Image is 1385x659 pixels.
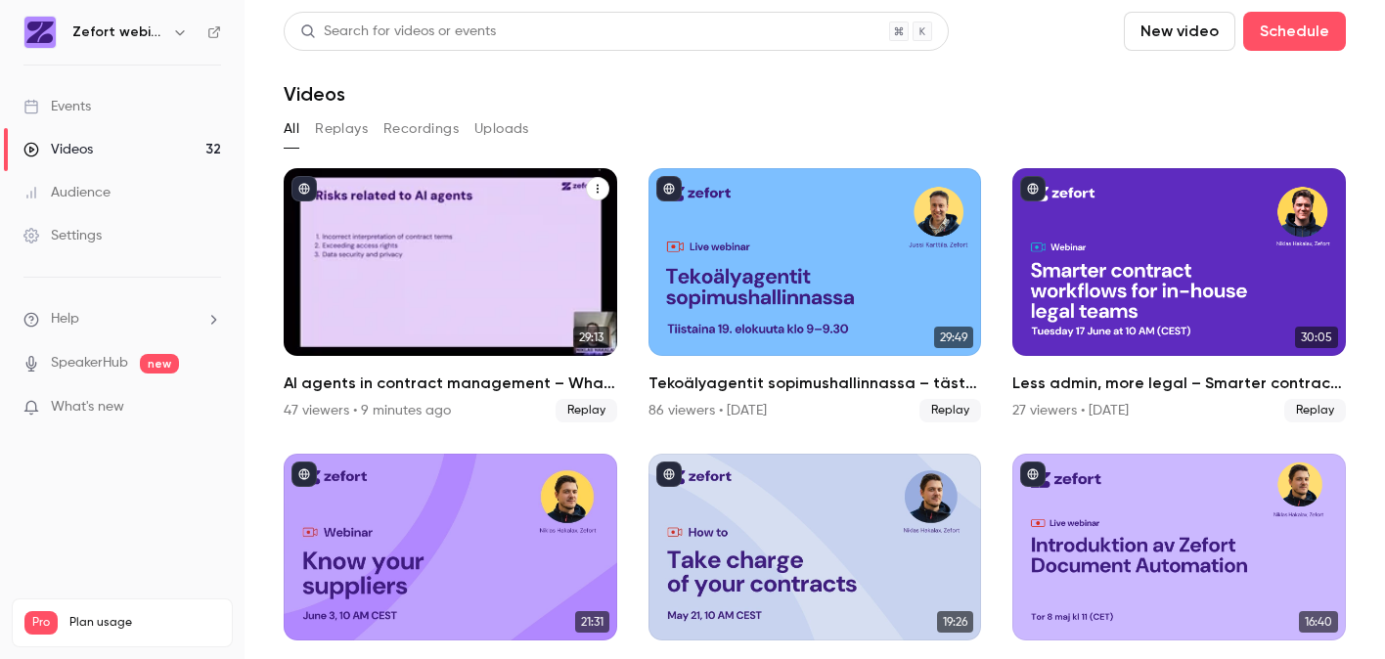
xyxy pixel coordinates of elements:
button: published [291,176,317,201]
h2: Tekoälyagentit sopimushallinnassa – tästä kaikki puhuvat juuri nyt [648,372,982,395]
button: Replays [315,113,368,145]
li: Less admin, more legal – Smarter contract workflows for in-house teams [1012,168,1346,422]
a: SpeakerHub [51,353,128,373]
li: Tekoälyagentit sopimushallinnassa – tästä kaikki puhuvat juuri nyt [648,168,982,422]
section: Videos [284,12,1346,647]
h1: Videos [284,82,345,106]
button: Schedule [1243,12,1346,51]
span: Help [51,309,79,329]
span: What's new [51,397,124,417]
button: published [291,461,317,487]
span: Replay [1284,399,1346,422]
span: 16:40 [1299,611,1338,633]
button: New video [1124,12,1235,51]
div: Settings [23,226,102,245]
span: 30:05 [1295,327,1338,348]
span: Pro [24,611,58,635]
span: new [140,354,179,373]
a: 30:05Less admin, more legal – Smarter contract workflows for in-house teams27 viewers • [DATE]Replay [1012,168,1346,422]
li: help-dropdown-opener [23,309,221,329]
div: Events [23,97,91,116]
button: Uploads [474,113,529,145]
iframe: Noticeable Trigger [198,399,221,417]
button: All [284,113,299,145]
button: Recordings [383,113,459,145]
a: 29:13AI agents in contract management – What you need to know right now47 viewers • 9 minutes ago... [284,168,617,422]
span: 19:26 [937,611,973,633]
div: 86 viewers • [DATE] [648,401,767,420]
img: Zefort webinars [24,17,56,48]
span: Plan usage [69,615,220,631]
span: Replay [556,399,617,422]
button: published [656,461,682,487]
h6: Zefort webinars [72,22,164,42]
div: 47 viewers • 9 minutes ago [284,401,451,420]
h2: Less admin, more legal – Smarter contract workflows for in-house teams [1012,372,1346,395]
div: Videos [23,140,93,159]
li: AI agents in contract management – What you need to know right now [284,168,617,422]
div: Audience [23,183,111,202]
span: Replay [919,399,981,422]
span: 29:13 [573,327,609,348]
button: published [656,176,682,201]
button: published [1020,176,1046,201]
a: 29:49Tekoälyagentit sopimushallinnassa – tästä kaikki puhuvat juuri nyt86 viewers • [DATE]Replay [648,168,982,422]
div: 27 viewers • [DATE] [1012,401,1129,420]
div: Search for videos or events [300,22,496,42]
span: 21:31 [575,611,609,633]
span: 29:49 [934,327,973,348]
h2: AI agents in contract management – What you need to know right now [284,372,617,395]
button: published [1020,461,1046,487]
